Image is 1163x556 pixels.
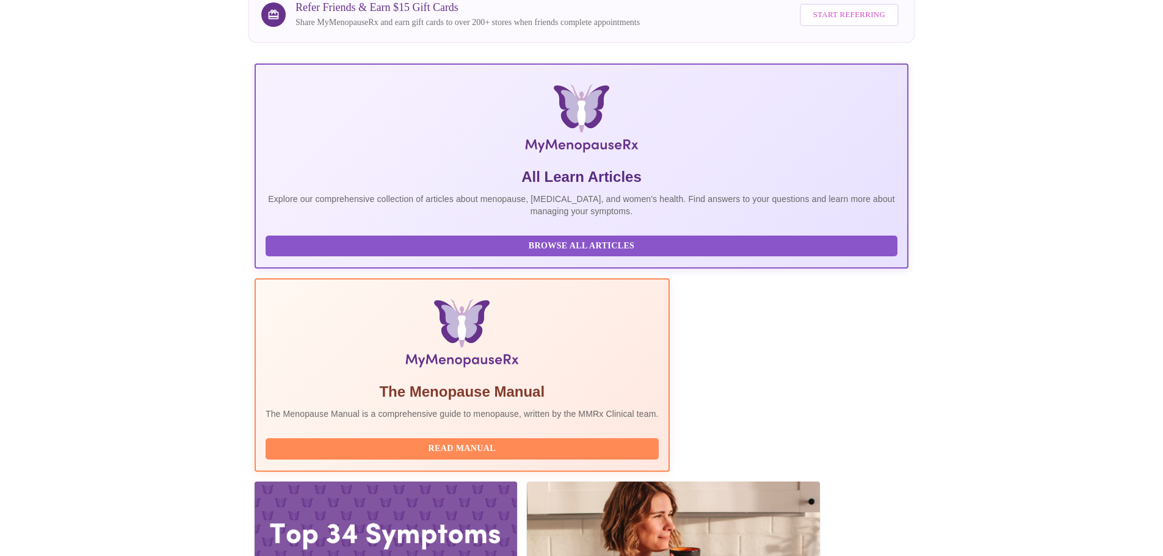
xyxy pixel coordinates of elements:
[328,299,596,372] img: Menopause Manual
[266,193,897,217] p: Explore our comprehensive collection of articles about menopause, [MEDICAL_DATA], and women's hea...
[266,236,897,257] button: Browse All Articles
[364,84,799,157] img: MyMenopauseRx Logo
[813,8,885,22] span: Start Referring
[278,441,647,457] span: Read Manual
[266,442,662,453] a: Read Manual
[800,4,899,26] button: Start Referring
[266,408,659,420] p: The Menopause Manual is a comprehensive guide to menopause, written by the MMRx Clinical team.
[295,16,640,29] p: Share MyMenopauseRx and earn gift cards to over 200+ stores when friends complete appointments
[266,438,659,460] button: Read Manual
[295,1,640,14] h3: Refer Friends & Earn $15 Gift Cards
[266,382,659,402] h5: The Menopause Manual
[278,239,885,254] span: Browse All Articles
[266,167,897,187] h5: All Learn Articles
[266,240,900,250] a: Browse All Articles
